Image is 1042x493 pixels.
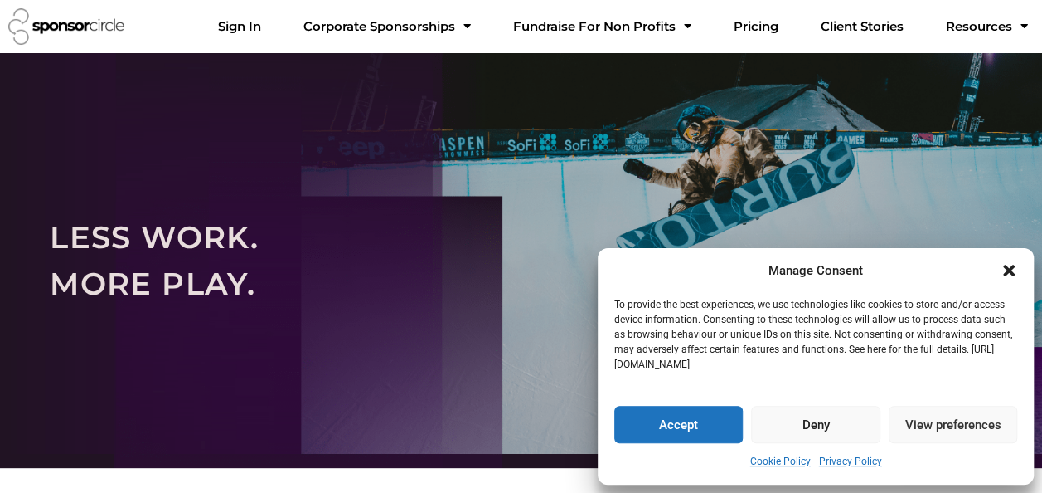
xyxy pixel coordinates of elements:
[1001,262,1017,279] div: Close dialogue
[889,406,1017,443] button: View preferences
[932,10,1040,43] a: Resources
[720,10,791,43] a: Pricing
[807,10,916,43] a: Client Stories
[768,261,863,281] div: Manage Consent
[819,452,882,472] a: Privacy Policy
[8,8,124,45] img: Sponsor Circle logo
[50,214,992,306] h2: LESS WORK. MORE PLAY.
[204,10,1040,43] nav: Menu
[614,297,1015,372] p: To provide the best experiences, we use technologies like cookies to store and/or access device i...
[751,406,880,443] button: Deny
[499,10,704,43] a: Fundraise For Non ProfitsMenu Toggle
[204,10,274,43] a: Sign In
[750,452,811,472] a: Cookie Policy
[289,10,483,43] a: Corporate SponsorshipsMenu Toggle
[614,406,743,443] button: Accept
